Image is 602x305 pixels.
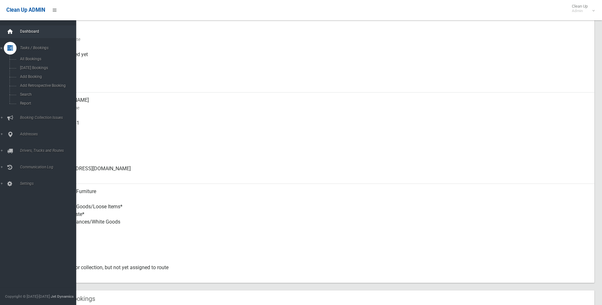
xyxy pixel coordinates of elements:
[18,46,81,50] span: Tasks / Bookings
[51,184,589,237] div: Household Furniture Electronics Household Goods/Loose Items* Garden Waste* Metal Appliances/White...
[51,294,74,299] strong: Jet Dynamics
[18,83,76,88] span: Add Retrospective Booking
[51,70,589,93] div: [DATE]
[51,47,589,70] div: Not collected yet
[51,172,589,180] small: Email
[18,29,81,34] span: Dashboard
[18,57,76,61] span: All Bookings
[18,148,81,153] span: Drivers, Trucks and Routes
[6,7,45,13] span: Clean Up ADMIN
[51,93,589,115] div: [PERSON_NAME]
[51,249,589,256] small: Oversized
[51,260,589,283] div: Approved for collection, but not yet assigned to route
[569,4,594,13] span: Clean Up
[18,165,81,169] span: Communication Log
[51,127,589,134] small: Mobile
[51,150,589,157] small: Landline
[18,75,76,79] span: Add Booking
[28,161,594,184] a: [EMAIL_ADDRESS][DOMAIN_NAME]Email
[18,181,81,186] span: Settings
[51,58,589,66] small: Collected At
[51,161,589,184] div: [EMAIL_ADDRESS][DOMAIN_NAME]
[51,81,589,89] small: Zone
[5,294,50,299] span: Copyright © [DATE]-[DATE]
[18,101,76,106] span: Report
[18,66,76,70] span: [DATE] Bookings
[18,115,81,120] span: Booking Collection Issues
[572,9,588,13] small: Admin
[18,92,76,97] span: Search
[51,271,589,279] small: Status
[51,36,589,43] small: Collection Date
[51,24,589,47] div: [DATE]
[51,237,589,260] div: No
[51,115,589,138] div: 0400166041
[51,226,589,233] small: Items
[51,138,589,161] div: None given
[18,132,81,136] span: Addresses
[51,104,589,112] small: Contact Name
